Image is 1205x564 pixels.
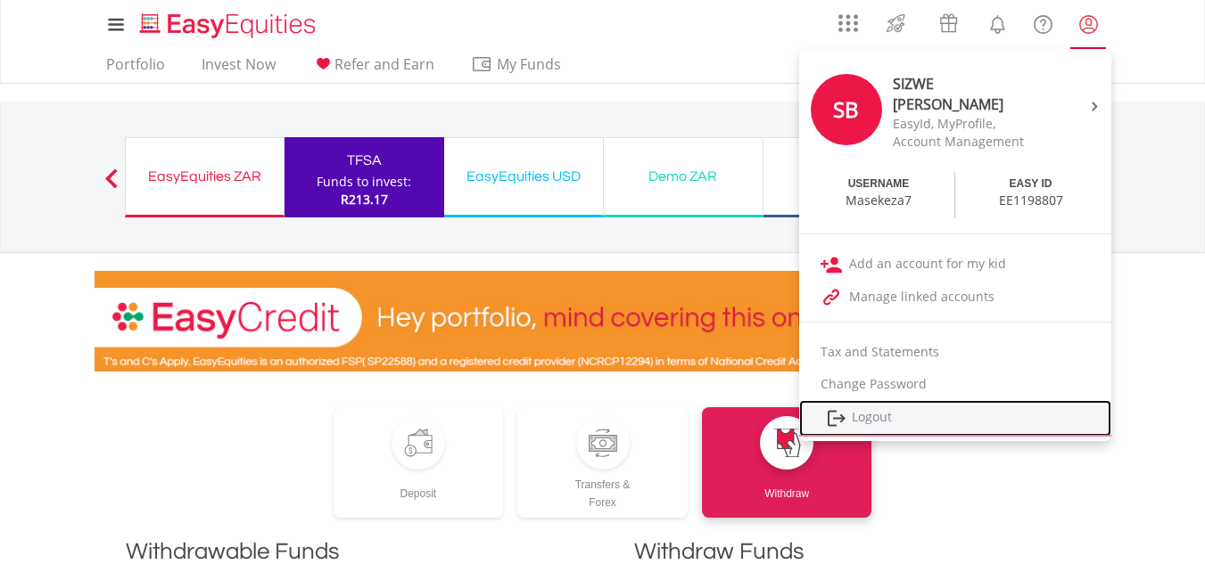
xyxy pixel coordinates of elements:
[194,55,283,83] a: Invest Now
[922,4,975,37] a: Vouchers
[133,4,323,40] a: Home page
[799,53,1111,225] a: SB SIZWE [PERSON_NAME] EasyId, MyProfile, Account Management USERNAME Masekeza7 EASY ID EE1198807
[799,248,1111,281] a: Add an account for my kid
[1066,4,1111,44] a: My Profile
[95,271,1111,372] img: EasyCredit Promotion Banner
[702,407,872,518] a: Withdraw
[881,9,911,37] img: thrive-v2.svg
[317,173,411,191] div: Funds to invest:
[136,164,273,189] div: EasyEquities ZAR
[799,336,1111,368] a: Tax and Statements
[99,55,172,83] a: Portfolio
[517,470,688,511] div: Transfers & Forex
[811,74,882,145] div: SB
[934,9,963,37] img: vouchers-v2.svg
[827,4,870,33] a: AppsGrid
[846,192,912,209] div: Masekeza7
[838,13,858,33] img: grid-menu-icon.svg
[136,11,323,40] img: EasyEquities_Logo.png
[893,74,1043,115] div: SIZWE [PERSON_NAME]
[702,470,872,503] div: Withdraw
[799,281,1111,314] a: Manage linked accounts
[799,368,1111,400] a: Change Password
[893,115,1043,133] div: EasyId, MyProfile,
[471,53,588,76] span: My Funds
[334,407,504,518] a: Deposit
[341,191,388,208] span: R213.17
[334,470,504,503] div: Deposit
[799,400,1111,437] a: Logout
[1010,176,1052,192] div: EASY ID
[517,407,688,518] a: Transfers &Forex
[305,55,442,83] a: Refer and Earn
[999,192,1063,209] div: EE1198807
[455,164,592,189] div: EasyEquities USD
[975,4,1020,40] a: Notifications
[893,133,1043,151] div: Account Management
[334,54,434,74] span: Refer and Earn
[774,164,912,189] div: Demo USD
[848,176,910,192] div: USERNAME
[1020,4,1066,40] a: FAQ's and Support
[295,148,433,173] div: TFSA
[615,164,752,189] div: Demo ZAR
